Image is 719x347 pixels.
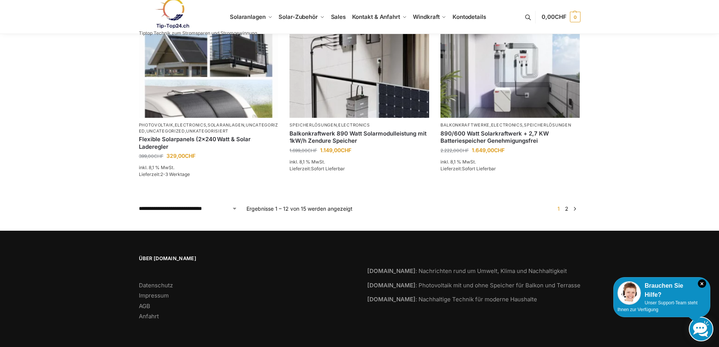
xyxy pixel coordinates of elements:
bdi: 2.222,00 [440,148,469,153]
a: Solaranlagen [208,122,244,128]
span: CHF [308,148,317,153]
span: Sofort Lieferbar [462,166,496,171]
a: Photovoltaik [139,122,173,128]
nav: Produkt-Seitennummerierung [553,205,580,213]
a: 890/600 Watt Solarkraftwerk + 2,7 KW Batteriespeicher Genehmigungsfrei [440,130,580,145]
a: [DOMAIN_NAME]: Nachhaltige Technik für moderne Haushalte [367,296,537,303]
img: Customer service [617,281,641,305]
img: Steckerkraftwerk mit 2,7kwh-Speicher [440,13,580,118]
p: Ergebnisse 1 – 12 von 15 werden angezeigt [246,205,353,213]
span: Seite 1 [556,205,562,212]
p: , , [440,122,580,128]
bdi: 399,00 [139,153,163,159]
a: Impressum [139,292,169,299]
span: CHF [494,147,505,153]
div: Brauchen Sie Hilfe? [617,281,706,299]
span: CHF [341,147,351,153]
span: CHF [459,148,469,153]
span: Lieferzeit: [440,166,496,171]
a: Electronics [338,122,370,128]
p: inkl. 8,1 % MwSt. [289,159,429,165]
span: CHF [185,153,196,159]
span: Windkraft [413,13,439,20]
a: 0,00CHF 0 [542,6,580,28]
a: AGB [139,302,150,310]
img: Flexible Solar Module für Wohnmobile Camping Balkon [139,13,279,118]
span: Kontodetails [453,13,486,20]
a: Electronics [491,122,523,128]
p: , [289,122,429,128]
a: Uncategorized [139,122,278,133]
p: Tiptop Technik zum Stromsparen und Stromgewinnung [139,31,257,35]
span: CHF [555,13,567,20]
a: [DOMAIN_NAME]: Nachrichten rund um Umwelt, Klima und Nachhaltigkeit [367,267,567,275]
span: Kontakt & Anfahrt [352,13,400,20]
span: Über [DOMAIN_NAME] [139,255,352,262]
span: Lieferzeit: [139,171,190,177]
bdi: 1.649,00 [472,147,505,153]
i: Schließen [698,279,706,288]
span: Unser Support-Team steht Ihnen zur Verfügung [617,300,697,312]
a: Datenschutz [139,282,173,289]
a: -26%Steckerkraftwerk mit 2,7kwh-Speicher [440,13,580,118]
strong: [DOMAIN_NAME] [367,282,416,289]
span: Solar-Zubehör [279,13,318,20]
bdi: 1.699,00 [289,148,317,153]
span: Sales [331,13,346,20]
strong: [DOMAIN_NAME] [367,296,416,303]
span: Sofort Lieferbar [311,166,345,171]
span: Solaranlagen [230,13,266,20]
strong: [DOMAIN_NAME] [367,267,416,275]
a: -32%Balkonkraftwerk 890 Watt Solarmodulleistung mit 1kW/h Zendure Speicher [289,13,429,118]
a: Balkonkraftwerk 890 Watt Solarmodulleistung mit 1kW/h Zendure Speicher [289,130,429,145]
select: Shop-Reihenfolge [139,205,237,213]
p: inkl. 8,1 % MwSt. [139,164,279,171]
bdi: 1.149,00 [320,147,351,153]
a: Speicherlösungen [289,122,337,128]
p: , , , , , [139,122,279,134]
a: Electronics [175,122,206,128]
p: inkl. 8,1 % MwSt. [440,159,580,165]
a: -18%Flexible Solar Module für Wohnmobile Camping Balkon [139,13,279,118]
a: Uncategorized [146,128,185,134]
a: → [572,205,577,213]
a: Unkategorisiert [186,128,228,134]
img: Balkonkraftwerk 890 Watt Solarmodulleistung mit 1kW/h Zendure Speicher [289,13,429,118]
span: CHF [154,153,163,159]
a: Speicherlösungen [524,122,571,128]
span: 0,00 [542,13,566,20]
span: 0 [570,12,580,22]
bdi: 329,00 [166,153,196,159]
a: [DOMAIN_NAME]: Photovoltaik mit und ohne Speicher für Balkon und Terrasse [367,282,580,289]
a: Flexible Solarpanels (2×240 Watt & Solar Laderegler [139,136,279,150]
a: Seite 2 [563,205,570,212]
a: Balkonkraftwerke [440,122,490,128]
span: Lieferzeit: [289,166,345,171]
span: 2-3 Werktage [160,171,190,177]
a: Anfahrt [139,313,159,320]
